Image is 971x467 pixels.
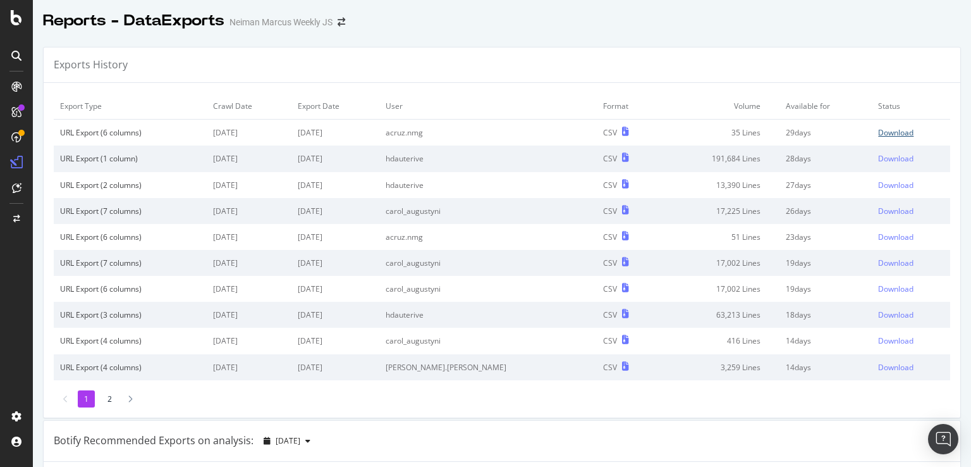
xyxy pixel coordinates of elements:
button: [DATE] [259,431,315,451]
div: URL Export (1 column) [60,153,200,164]
td: Status [872,93,950,120]
td: 416 Lines [659,328,779,354]
td: [DATE] [207,146,291,171]
div: Open Intercom Messenger [928,424,958,454]
td: [DATE] [291,146,380,171]
a: Download [878,232,944,242]
td: [DATE] [291,198,380,224]
td: carol_augustyni [379,198,596,224]
div: Download [878,232,913,242]
td: [DATE] [291,120,380,146]
td: [PERSON_NAME].[PERSON_NAME] [379,354,596,380]
td: 26 days [779,198,872,224]
td: [DATE] [207,250,291,276]
div: CSV [603,309,617,320]
div: Neiman Marcus Weekly JS [229,16,333,28]
td: [DATE] [291,224,380,250]
div: URL Export (3 columns) [60,309,200,320]
div: CSV [603,362,617,373]
td: 17,002 Lines [659,276,779,302]
td: 19 days [779,250,872,276]
td: 28 days [779,146,872,171]
td: [DATE] [207,198,291,224]
div: Botify Recommended Exports on analysis: [54,433,253,448]
div: Download [878,153,913,164]
a: Download [878,206,944,216]
div: Download [878,283,913,294]
div: Download [878,309,913,320]
td: User [379,93,596,120]
div: CSV [603,127,617,138]
td: 23 days [779,224,872,250]
a: Download [878,180,944,190]
td: hdauterive [379,172,596,198]
td: 27 days [779,172,872,198]
td: carol_augustyni [379,328,596,354]
td: carol_augustyni [379,276,596,302]
td: [DATE] [207,276,291,302]
div: CSV [603,258,617,268]
td: [DATE] [291,302,380,328]
td: Export Date [291,93,380,120]
div: Download [878,206,913,216]
div: CSV [603,232,617,242]
div: URL Export (7 columns) [60,258,200,268]
div: CSV [603,335,617,346]
td: 14 days [779,354,872,380]
td: [DATE] [207,302,291,328]
a: Download [878,362,944,373]
div: Reports - DataExports [43,10,224,32]
td: hdauterive [379,302,596,328]
td: 191,684 Lines [659,146,779,171]
a: Download [878,153,944,164]
div: URL Export (6 columns) [60,127,200,138]
td: [DATE] [291,250,380,276]
td: 17,225 Lines [659,198,779,224]
div: CSV [603,206,617,216]
td: [DATE] [207,328,291,354]
td: carol_augustyni [379,250,596,276]
td: [DATE] [291,172,380,198]
td: 18 days [779,302,872,328]
div: arrow-right-arrow-left [338,18,345,27]
td: 14 days [779,328,872,354]
div: CSV [603,153,617,164]
td: hdauterive [379,146,596,171]
td: 3,259 Lines [659,354,779,380]
td: Format [597,93,659,120]
div: Download [878,362,913,373]
td: [DATE] [291,354,380,380]
div: URL Export (7 columns) [60,206,200,216]
a: Download [878,283,944,294]
div: URL Export (4 columns) [60,335,200,346]
a: Download [878,335,944,346]
div: Download [878,180,913,190]
td: acruz.nmg [379,224,596,250]
td: 19 days [779,276,872,302]
a: Download [878,258,944,268]
div: CSV [603,180,617,190]
td: 17,002 Lines [659,250,779,276]
div: Download [878,335,913,346]
div: CSV [603,283,617,294]
div: URL Export (6 columns) [60,283,200,294]
div: Download [878,127,913,138]
div: Download [878,258,913,268]
td: Crawl Date [207,93,291,120]
td: [DATE] [207,172,291,198]
td: 29 days [779,120,872,146]
div: Exports History [54,58,128,72]
td: Volume [659,93,779,120]
td: 63,213 Lines [659,302,779,328]
td: Export Type [54,93,207,120]
li: 1 [78,390,95,408]
td: [DATE] [207,224,291,250]
td: 13,390 Lines [659,172,779,198]
span: 2025 Aug. 25th [276,435,300,446]
td: Available for [779,93,872,120]
td: [DATE] [207,120,291,146]
td: [DATE] [291,328,380,354]
td: [DATE] [291,276,380,302]
td: [DATE] [207,354,291,380]
div: URL Export (2 columns) [60,180,200,190]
